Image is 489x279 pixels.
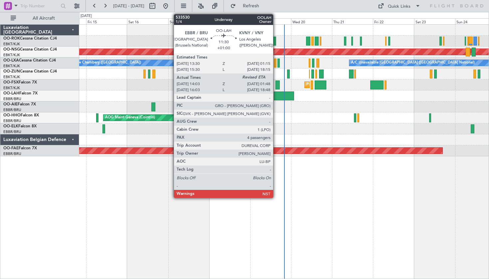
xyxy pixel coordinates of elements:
[227,1,267,11] button: Refresh
[351,58,475,68] div: A/C Unavailable [GEOGRAPHIC_DATA] ([GEOGRAPHIC_DATA] National)
[3,151,21,156] a: EBBR/BRU
[375,1,424,11] button: Quick Links
[3,48,57,52] a: OO-NSGCessna Citation CJ4
[237,4,265,8] span: Refresh
[332,18,373,24] div: Thu 21
[3,113,21,117] span: OO-HHO
[3,107,21,112] a: EBBR/BRU
[3,129,21,134] a: EBBR/BRU
[3,124,37,128] a: OO-ELKFalcon 8X
[7,13,72,24] button: All Aircraft
[3,59,19,63] span: OO-LXA
[3,118,21,123] a: EBBR/BRU
[306,80,384,90] div: Planned Maint Kortrijk-[GEOGRAPHIC_DATA]
[3,102,36,106] a: OO-AIEFalcon 7X
[3,80,19,84] span: OO-FSX
[3,102,18,106] span: OO-AIE
[105,113,155,123] div: AOG Maint Geneva (Cointrin)
[3,146,19,150] span: OO-FAE
[252,58,376,68] div: A/C Unavailable [GEOGRAPHIC_DATA] ([GEOGRAPHIC_DATA] National)
[81,13,92,19] div: [DATE]
[3,42,20,47] a: EBKT/KJK
[20,1,59,11] input: Trip Number
[388,3,410,10] div: Quick Links
[3,64,20,69] a: EBKT/KJK
[3,91,19,95] span: OO-LAH
[3,48,20,52] span: OO-NSG
[250,18,291,24] div: Tue 19
[17,16,70,21] span: All Aircraft
[3,59,56,63] a: OO-LXACessna Citation CJ4
[3,53,20,58] a: EBKT/KJK
[3,96,21,101] a: EBBR/BRU
[86,18,127,24] div: Fri 15
[3,70,20,73] span: OO-ZUN
[3,74,20,79] a: EBKT/KJK
[168,18,209,24] div: Sun 17
[3,37,20,41] span: OO-ROK
[3,37,57,41] a: OO-ROKCessna Citation CJ4
[3,124,18,128] span: OO-ELK
[3,146,37,150] a: OO-FAEFalcon 7X
[3,85,20,90] a: EBKT/KJK
[414,18,455,24] div: Sat 23
[373,18,414,24] div: Fri 22
[3,91,38,95] a: OO-LAHFalcon 7X
[66,58,141,68] div: No Crew Chambery ([GEOGRAPHIC_DATA])
[209,18,250,24] div: Mon 18
[3,70,57,73] a: OO-ZUNCessna Citation CJ4
[127,18,168,24] div: Sat 16
[113,3,144,9] span: [DATE] - [DATE]
[291,18,332,24] div: Wed 20
[3,113,39,117] a: OO-HHOFalcon 8X
[3,80,37,84] a: OO-FSXFalcon 7X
